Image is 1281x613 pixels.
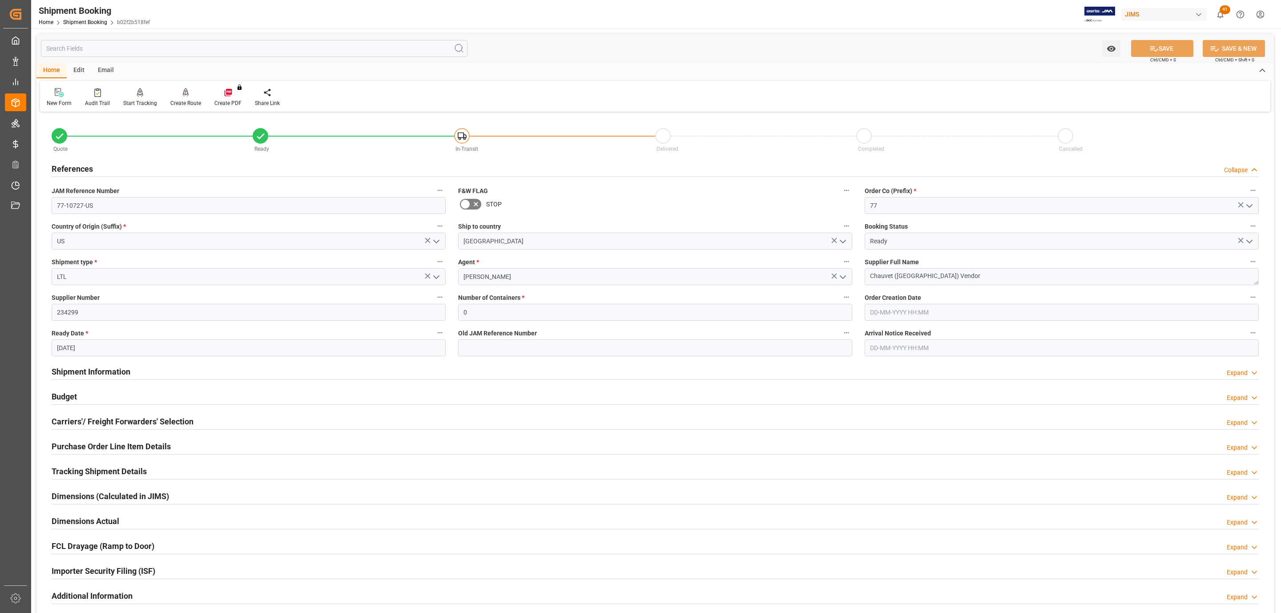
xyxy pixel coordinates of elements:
div: Share Link [255,99,280,107]
img: Exertis%20JAM%20-%20Email%20Logo.jpg_1722504956.jpg [1084,7,1115,22]
span: F&W FLAG [458,186,488,196]
div: Expand [1227,393,1248,403]
button: open menu [836,234,849,248]
div: Expand [1227,443,1248,452]
a: Home [39,19,53,25]
h2: Shipment Information [52,366,130,378]
button: Country of Origin (Suffix) * [434,220,446,232]
div: Expand [1227,368,1248,378]
input: DD-MM-YYYY HH:MM [865,304,1259,321]
button: open menu [429,234,443,248]
span: 41 [1220,5,1230,14]
h2: Tracking Shipment Details [52,465,147,477]
div: Expand [1227,593,1248,602]
span: Order Creation Date [865,293,921,302]
button: open menu [429,270,443,284]
button: Booking Status [1247,220,1259,232]
span: Agent [458,258,479,267]
input: DD-MM-YYYY HH:MM [865,339,1259,356]
div: Home [36,63,67,78]
button: SAVE & NEW [1203,40,1265,57]
button: show 41 new notifications [1210,4,1230,24]
div: Edit [67,63,91,78]
button: JAM Reference Number [434,185,446,196]
div: Email [91,63,121,78]
button: Help Center [1230,4,1250,24]
h2: Budget [52,391,77,403]
div: Expand [1227,418,1248,427]
button: Agent * [841,256,852,267]
div: Audit Trail [85,99,110,107]
span: JAM Reference Number [52,186,119,196]
button: JIMS [1121,6,1210,23]
span: Supplier Number [52,293,100,302]
span: Shipment type [52,258,97,267]
div: Create Route [170,99,201,107]
div: Expand [1227,568,1248,577]
h2: Additional Information [52,590,133,602]
h2: Dimensions Actual [52,515,119,527]
h2: Dimensions (Calculated in JIMS) [52,490,169,502]
span: In-Transit [455,146,478,152]
button: Old JAM Reference Number [841,327,852,339]
div: Expand [1227,468,1248,477]
div: Start Tracking [123,99,157,107]
button: open menu [836,270,849,284]
button: Supplier Full Name [1247,256,1259,267]
span: Country of Origin (Suffix) [52,222,126,231]
div: Expand [1227,493,1248,502]
span: Number of Containers [458,293,524,302]
span: Booking Status [865,222,908,231]
button: Order Creation Date [1247,291,1259,303]
span: Supplier Full Name [865,258,919,267]
button: Number of Containers * [841,291,852,303]
span: Old JAM Reference Number [458,329,537,338]
textarea: Chauvet ([GEOGRAPHIC_DATA]) Vendor [865,268,1259,285]
span: Ctrl/CMD + Shift + S [1215,56,1254,63]
input: Search Fields [41,40,467,57]
button: Ready Date * [434,327,446,339]
span: Ship to country [458,222,501,231]
button: Ship to country [841,220,852,232]
div: Expand [1227,543,1248,552]
a: Shipment Booking [63,19,107,25]
div: Expand [1227,518,1248,527]
h2: Purchase Order Line Item Details [52,440,171,452]
h2: Importer Security Filing (ISF) [52,565,155,577]
h2: FCL Drayage (Ramp to Door) [52,540,154,552]
span: Arrival Notice Received [865,329,931,338]
span: Order Co (Prefix) [865,186,916,196]
button: SAVE [1131,40,1193,57]
button: Shipment type * [434,256,446,267]
span: Ctrl/CMD + S [1150,56,1176,63]
span: Ready Date [52,329,88,338]
div: Shipment Booking [39,4,150,17]
button: open menu [1242,199,1256,213]
button: Order Co (Prefix) * [1247,185,1259,196]
button: open menu [1242,234,1256,248]
span: STOP [486,200,502,209]
div: New Form [47,99,72,107]
button: open menu [1102,40,1120,57]
button: F&W FLAG [841,185,852,196]
span: Ready [254,146,269,152]
input: DD-MM-YYYY [52,339,446,356]
div: Collapse [1224,165,1248,175]
span: Quote [53,146,68,152]
span: Completed [858,146,884,152]
input: Type to search/select [52,233,446,250]
span: Cancelled [1059,146,1083,152]
button: Supplier Number [434,291,446,303]
h2: Carriers'/ Freight Forwarders' Selection [52,415,193,427]
button: Arrival Notice Received [1247,327,1259,339]
h2: References [52,163,93,175]
span: Delivered [657,146,678,152]
div: JIMS [1121,8,1207,21]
